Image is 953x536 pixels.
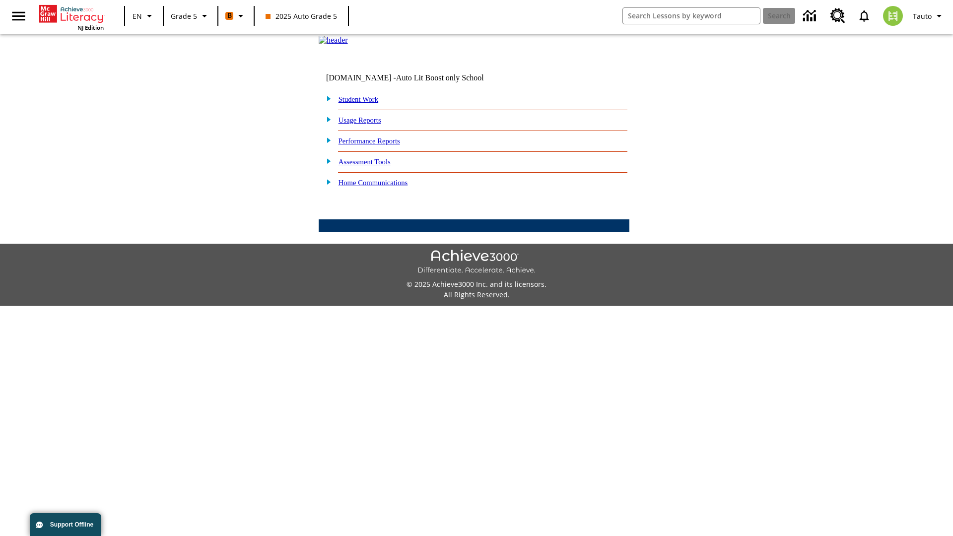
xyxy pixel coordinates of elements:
div: Home [39,3,104,31]
span: EN [133,11,142,21]
button: Language: EN, Select a language [128,7,160,25]
img: header [319,36,348,45]
input: search field [623,8,760,24]
span: Tauto [913,11,932,21]
nobr: Auto Lit Boost only School [396,73,484,82]
a: Data Center [797,2,824,30]
span: Grade 5 [171,11,197,21]
a: Resource Center, Will open in new tab [824,2,851,29]
img: plus.gif [321,115,332,124]
button: Profile/Settings [909,7,949,25]
a: Performance Reports [339,137,400,145]
a: Home Communications [339,179,408,187]
button: Grade: Grade 5, Select a grade [167,7,214,25]
a: Notifications [851,3,877,29]
span: B [227,9,232,22]
img: plus.gif [321,177,332,186]
button: Select a new avatar [877,3,909,29]
img: Achieve3000 Differentiate Accelerate Achieve [417,250,536,275]
a: Student Work [339,95,378,103]
img: plus.gif [321,156,332,165]
button: Support Offline [30,513,101,536]
span: Support Offline [50,521,93,528]
span: 2025 Auto Grade 5 [266,11,337,21]
img: avatar image [883,6,903,26]
a: Assessment Tools [339,158,391,166]
td: [DOMAIN_NAME] - [326,73,509,82]
button: Boost Class color is orange. Change class color [221,7,251,25]
img: plus.gif [321,94,332,103]
span: NJ Edition [77,24,104,31]
img: plus.gif [321,135,332,144]
button: Open side menu [4,1,33,31]
a: Usage Reports [339,116,381,124]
